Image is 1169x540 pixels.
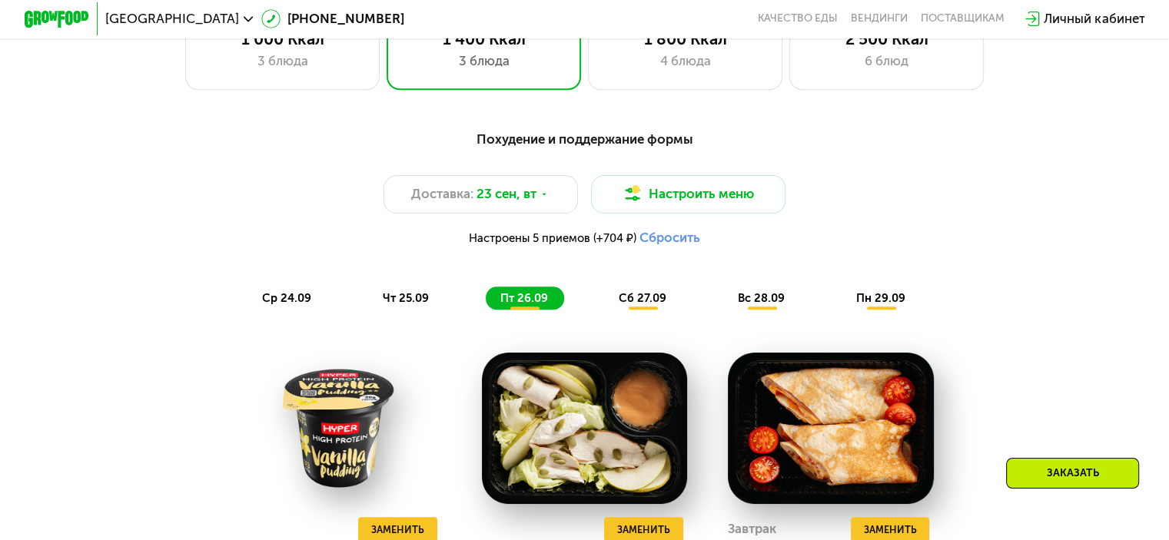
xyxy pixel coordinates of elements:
[863,522,916,538] span: Заменить
[261,9,404,28] a: [PHONE_NUMBER]
[758,12,838,25] a: Качество еды
[617,522,670,538] span: Заменить
[806,29,967,48] div: 2 500 Ккал
[469,233,636,244] span: Настроены 5 приемов (+704 ₽)
[856,291,905,305] span: пн 29.09
[262,291,311,305] span: ср 24.09
[921,12,1005,25] div: поставщикам
[591,175,786,214] button: Настроить меню
[619,291,666,305] span: сб 27.09
[202,29,363,48] div: 1 000 Ккал
[500,291,548,305] span: пт 26.09
[383,291,429,305] span: чт 25.09
[202,51,363,71] div: 3 блюда
[605,51,765,71] div: 4 блюда
[105,12,239,25] span: [GEOGRAPHIC_DATA]
[1006,458,1139,489] div: Заказать
[738,291,785,305] span: вс 28.09
[104,129,1065,149] div: Похудение и поддержание формы
[371,522,424,538] span: Заменить
[1044,9,1144,28] div: Личный кабинет
[806,51,967,71] div: 6 блюд
[404,51,564,71] div: 3 блюда
[851,12,908,25] a: Вендинги
[639,230,700,246] button: Сбросить
[605,29,765,48] div: 1 800 Ккал
[477,184,536,204] span: 23 сен, вт
[404,29,564,48] div: 1 400 Ккал
[411,184,473,204] span: Доставка:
